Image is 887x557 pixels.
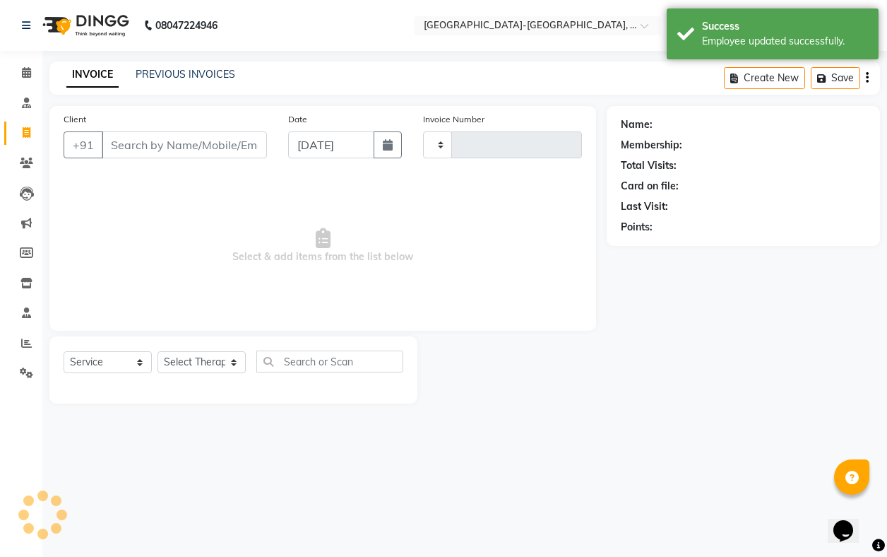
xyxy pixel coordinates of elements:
b: 08047224946 [155,6,218,45]
input: Search or Scan [256,351,403,373]
a: INVOICE [66,62,119,88]
input: Search by Name/Mobile/Email/Code [102,131,267,158]
img: logo [36,6,133,45]
div: Total Visits: [621,158,677,173]
label: Invoice Number [423,113,484,126]
label: Date [288,113,307,126]
div: Points: [621,220,653,235]
label: Client [64,113,86,126]
div: Card on file: [621,179,679,194]
button: Create New [724,67,805,89]
div: Employee updated successfully. [702,34,868,49]
span: Select & add items from the list below [64,175,582,317]
a: PREVIOUS INVOICES [136,68,235,81]
div: Success [702,19,868,34]
div: Last Visit: [621,199,668,214]
iframe: chat widget [828,500,873,543]
div: Name: [621,117,653,132]
div: Membership: [621,138,682,153]
button: Save [811,67,860,89]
